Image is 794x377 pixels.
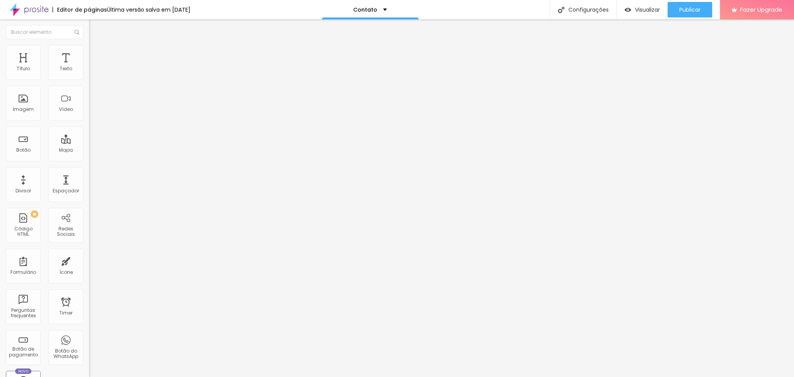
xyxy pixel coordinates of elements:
button: Publicar [668,2,712,17]
div: Última versão salva em [DATE] [107,7,190,12]
input: Buscar elemento [6,25,83,39]
div: Texto [60,66,72,71]
div: Botão do WhatsApp [50,348,81,360]
iframe: Editor [89,19,794,377]
span: Fazer Upgrade [740,6,782,13]
div: Ícone [59,270,73,275]
div: Espaçador [53,188,79,194]
div: Editor de páginas [52,7,107,12]
div: Formulário [10,270,36,275]
div: Divisor [16,188,31,194]
div: Redes Sociais [50,226,81,237]
img: Icone [74,30,79,35]
img: view-1.svg [625,7,631,13]
img: Icone [558,7,564,13]
div: Novo [15,368,32,374]
span: Publicar [679,7,701,13]
div: Timer [59,310,72,316]
div: Código HTML [8,226,38,237]
span: Visualizar [635,7,660,13]
div: Mapa [59,147,73,153]
button: Visualizar [617,2,668,17]
div: Botão de pagamento [8,346,38,358]
div: Perguntas frequentes [8,308,38,319]
div: Botão [16,147,31,153]
div: Imagem [13,107,34,112]
div: Título [17,66,30,71]
div: Vídeo [59,107,73,112]
p: Contato [353,7,377,12]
